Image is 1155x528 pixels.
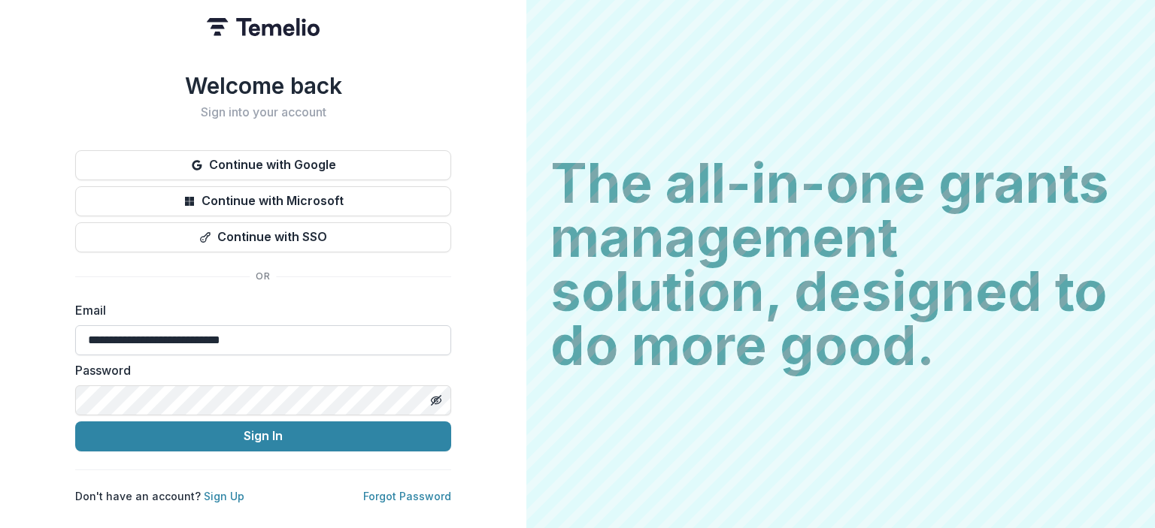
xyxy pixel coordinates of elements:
button: Continue with Google [75,150,451,180]
a: Forgot Password [363,490,451,502]
h1: Welcome back [75,72,451,99]
a: Sign Up [204,490,244,502]
p: Don't have an account? [75,488,244,504]
label: Email [75,301,442,319]
button: Sign In [75,421,451,451]
button: Continue with SSO [75,222,451,252]
button: Toggle password visibility [424,388,448,412]
h2: Sign into your account [75,105,451,119]
img: Temelio [207,18,320,36]
button: Continue with Microsoft [75,186,451,216]
label: Password [75,361,442,379]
